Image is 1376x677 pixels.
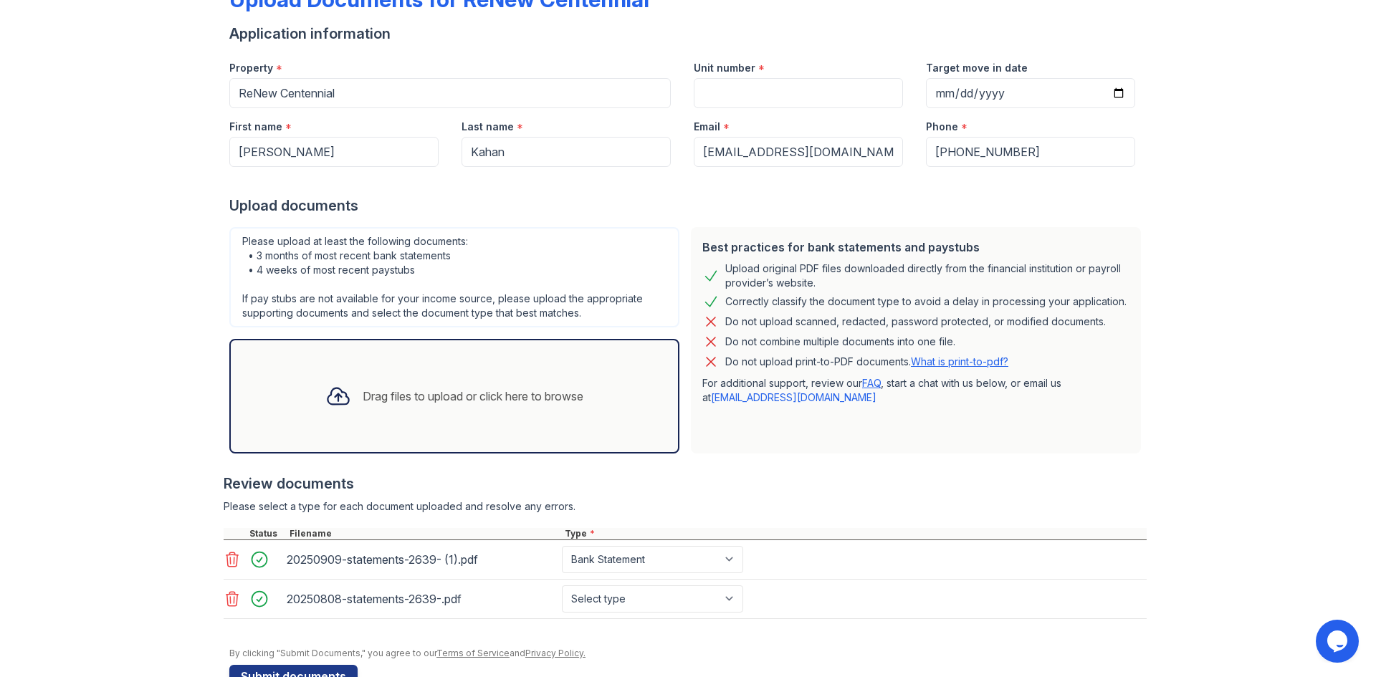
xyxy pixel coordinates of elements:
[363,388,583,405] div: Drag files to upload or click here to browse
[229,24,1147,44] div: Application information
[224,474,1147,494] div: Review documents
[224,499,1147,514] div: Please select a type for each document uploaded and resolve any errors.
[926,61,1028,75] label: Target move in date
[911,355,1008,368] a: What is print-to-pdf?
[462,120,514,134] label: Last name
[694,120,720,134] label: Email
[711,391,876,403] a: [EMAIL_ADDRESS][DOMAIN_NAME]
[725,313,1106,330] div: Do not upload scanned, redacted, password protected, or modified documents.
[229,648,1147,659] div: By clicking "Submit Documents," you agree to our and
[229,227,679,327] div: Please upload at least the following documents: • 3 months of most recent bank statements • 4 wee...
[562,528,1147,539] div: Type
[229,61,273,75] label: Property
[725,333,955,350] div: Do not combine multiple documents into one file.
[1316,620,1362,663] iframe: chat widget
[247,528,287,539] div: Status
[287,587,556,610] div: 20250808-statements-2639-.pdf
[725,355,1008,369] p: Do not upload print-to-PDF documents.
[229,196,1147,216] div: Upload documents
[725,261,1129,290] div: Upload original PDF files downloaded directly from the financial institution or payroll provider’...
[926,120,958,134] label: Phone
[229,120,282,134] label: First name
[725,293,1127,310] div: Correctly classify the document type to avoid a delay in processing your application.
[694,61,755,75] label: Unit number
[525,648,586,658] a: Privacy Policy.
[287,528,562,539] div: Filename
[702,239,1129,256] div: Best practices for bank statements and paystubs
[862,377,881,389] a: FAQ
[436,648,510,658] a: Terms of Service
[702,376,1129,405] p: For additional support, review our , start a chat with us below, or email us at
[287,548,556,571] div: 20250909-statements-2639- (1).pdf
